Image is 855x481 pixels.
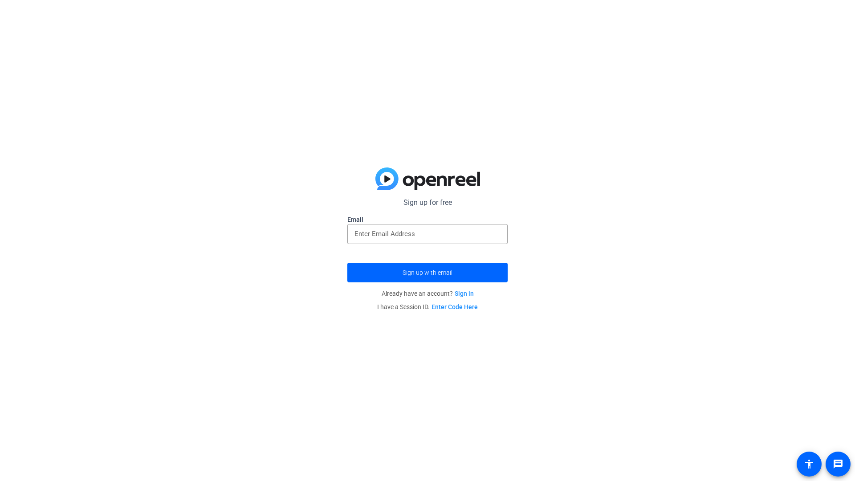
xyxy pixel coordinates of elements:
a: Sign in [455,290,474,297]
label: Email [347,215,508,224]
a: Enter Code Here [432,303,478,310]
p: Sign up for free [347,197,508,208]
span: Already have an account? [382,290,474,297]
span: I have a Session ID. [377,303,478,310]
mat-icon: accessibility [804,459,814,469]
button: Sign up with email [347,263,508,282]
img: blue-gradient.svg [375,167,480,191]
input: Enter Email Address [354,228,501,239]
mat-icon: message [833,459,843,469]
